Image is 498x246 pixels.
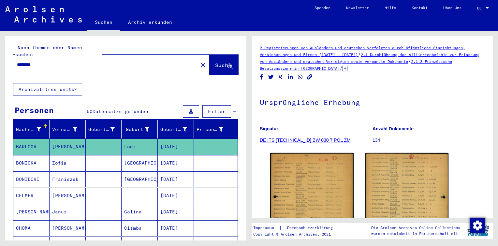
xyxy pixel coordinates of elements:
[88,124,123,135] div: Geburtsname
[208,109,226,114] span: Filter
[87,14,120,31] a: Suchen
[158,155,194,171] mat-cell: [DATE]
[50,188,86,204] mat-cell: [PERSON_NAME]
[15,104,54,116] div: Personen
[122,171,158,187] mat-cell: [GEOGRAPHIC_DATA]
[297,73,304,81] button: Share on WhatsApp
[52,124,85,135] div: Vorname
[466,223,491,239] img: yv_logo.png
[158,171,194,187] mat-cell: [DATE]
[260,87,485,116] h1: Ursprüngliche Erhebung
[371,225,460,231] p: Die Arolsen Archives Online-Collections
[15,45,82,57] mat-label: Nach Themen oder Namen suchen
[408,58,411,64] span: /
[160,126,187,133] div: Geburtsdatum
[13,83,82,95] button: Archival tree units
[197,58,210,71] button: Clear
[158,220,194,236] mat-cell: [DATE]
[358,51,361,57] span: /
[210,55,238,75] button: Suche
[199,61,207,69] mat-icon: close
[50,204,86,220] mat-cell: Janus
[50,139,86,155] mat-cell: [PERSON_NAME]
[253,231,341,237] p: Copyright © Arolsen Archives, 2021
[215,62,231,68] span: Suche
[158,120,194,138] mat-header-cell: Geburtsdatum
[50,120,86,138] mat-header-cell: Vorname
[93,109,148,114] span: Datensätze gefunden
[158,139,194,155] mat-cell: [DATE]
[13,120,50,138] mat-header-cell: Nachname
[13,155,50,171] mat-cell: BONICKA
[260,45,465,57] a: 2 Registrierungen von Ausländern und deutschen Verfolgten durch öffentliche Einrichtungen, Versic...
[158,188,194,204] mat-cell: [DATE]
[16,124,49,135] div: Nachname
[197,126,223,133] div: Prisoner #
[86,120,122,138] mat-header-cell: Geburtsname
[260,137,351,143] a: DE ITS [TECHNICAL_ID] BW 030 7 POL ZM
[477,6,484,10] span: DE
[122,139,158,155] mat-cell: Lodz
[253,224,279,231] a: Impressum
[124,124,157,135] div: Geburt‏
[16,126,41,133] div: Nachname
[13,188,50,204] mat-cell: CELMER
[5,6,82,22] img: Arolsen_neg.svg
[253,224,341,231] div: |
[277,73,284,81] button: Share on Xing
[13,171,50,187] mat-cell: BONIECKI
[160,124,195,135] div: Geburtsdatum
[13,220,50,236] mat-cell: CHOMA
[122,204,158,220] mat-cell: Golina
[50,220,86,236] mat-cell: [PERSON_NAME]
[470,218,485,233] img: Zustimmung ändern
[87,109,93,114] span: 50
[158,204,194,220] mat-cell: [DATE]
[52,126,77,133] div: Vorname
[371,231,460,237] p: wurden entwickelt in Partnerschaft mit
[260,126,278,131] b: Signatur
[88,126,115,133] div: Geburtsname
[306,73,313,81] button: Copy link
[124,126,149,133] div: Geburt‏
[282,224,341,231] a: Datenschutzerklärung
[373,126,414,131] b: Anzahl Dokumente
[340,65,343,71] span: /
[260,52,479,64] a: 2.1 Durchführung der Alliiertenbefehle zur Erfassung von Ausländern und deutschen Verfolgten sowi...
[194,120,238,138] mat-header-cell: Prisoner #
[120,14,180,30] a: Archiv erkunden
[258,73,265,81] button: Share on Facebook
[50,171,86,187] mat-cell: Franiszek
[122,120,158,138] mat-header-cell: Geburt‏
[122,220,158,236] mat-cell: Cismba
[13,204,50,220] mat-cell: [PERSON_NAME]
[13,139,50,155] mat-cell: BARLOGA
[122,155,158,171] mat-cell: [GEOGRAPHIC_DATA]
[268,73,274,81] button: Share on Twitter
[287,73,294,81] button: Share on LinkedIn
[197,124,231,135] div: Prisoner #
[469,217,485,233] div: Zustimmung ändern
[202,105,231,118] button: Filter
[373,137,485,144] p: 134
[50,155,86,171] mat-cell: Zofia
